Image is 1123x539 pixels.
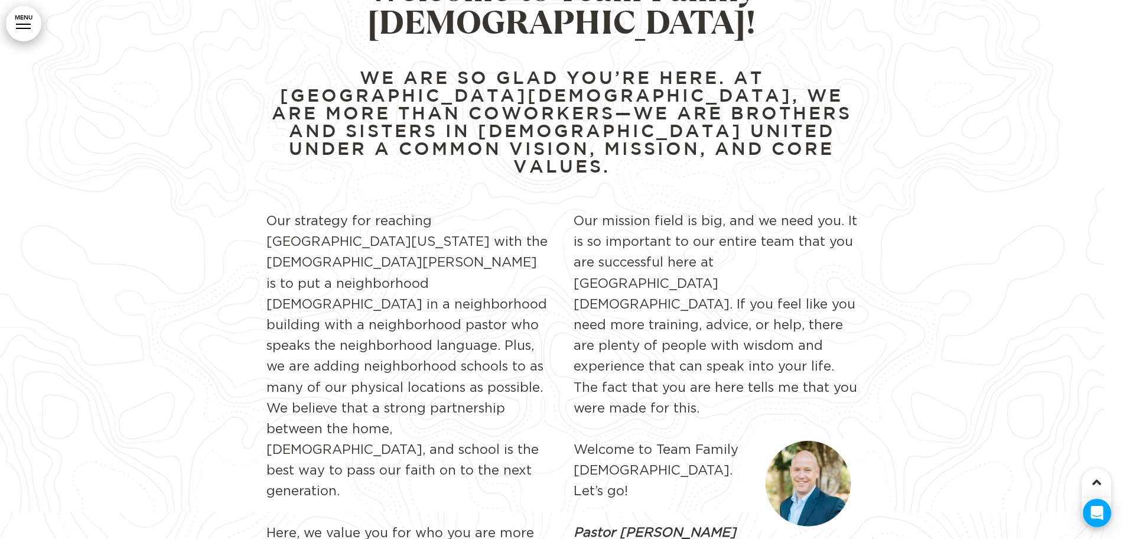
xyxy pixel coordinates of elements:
[574,210,857,418] p: Our mission field is big, and we need you. It is so important to our entire team that you are suc...
[1083,499,1111,527] div: Open Intercom Messenger
[272,67,852,176] span: We are so glad you’re here. At [GEOGRAPHIC_DATA][DEMOGRAPHIC_DATA], we are more than coworkers—we...
[759,439,857,530] img: 1729198823268-Screenshot2024-10-17at5.00.15PM.png
[266,210,550,502] p: Our strategy for reaching [GEOGRAPHIC_DATA][US_STATE] with the [DEMOGRAPHIC_DATA][PERSON_NAME] is...
[574,439,857,502] p: Welcome to Team Family [DEMOGRAPHIC_DATA]. Let’s go!
[574,525,736,539] strong: Pastor [PERSON_NAME]
[6,6,41,41] a: MENU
